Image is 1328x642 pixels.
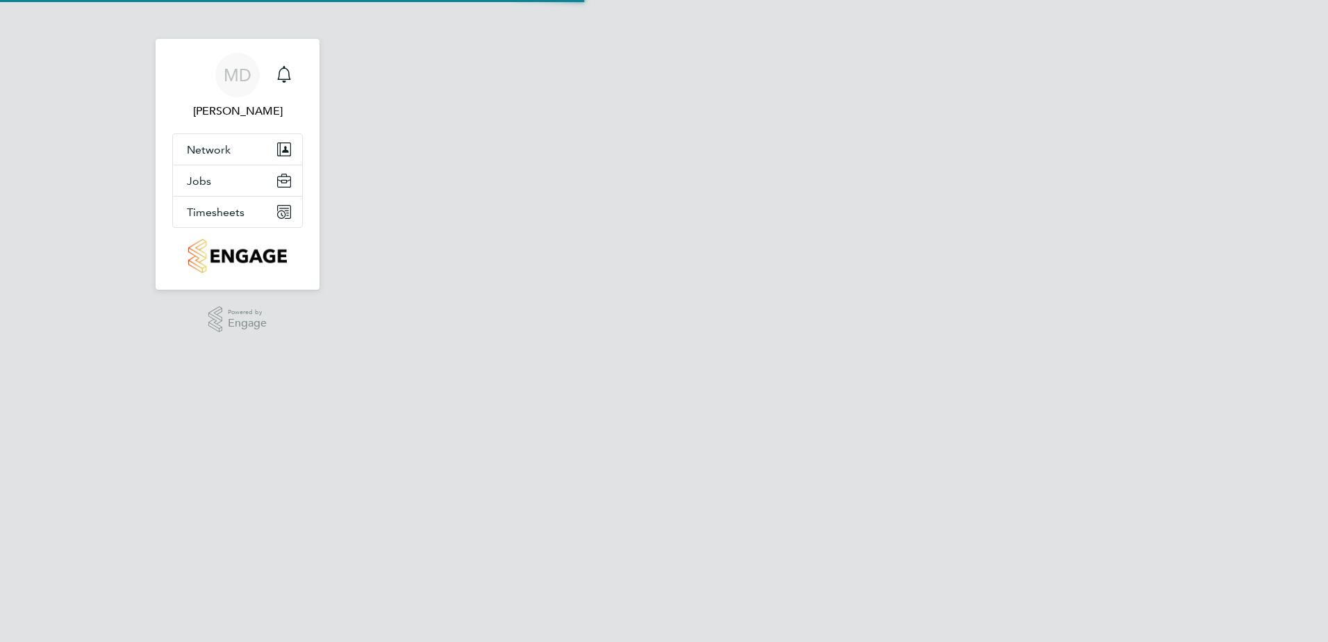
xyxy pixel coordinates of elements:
[173,165,302,196] button: Jobs
[188,239,286,273] img: countryside-properties-logo-retina.png
[156,39,319,290] nav: Main navigation
[172,239,303,273] a: Go to home page
[224,66,251,84] span: MD
[173,197,302,227] button: Timesheets
[173,134,302,165] button: Network
[172,103,303,120] span: Mark Doyle
[187,174,211,188] span: Jobs
[172,53,303,120] a: MD[PERSON_NAME]
[208,306,267,333] a: Powered byEngage
[187,143,231,156] span: Network
[228,318,267,329] span: Engage
[228,306,267,318] span: Powered by
[187,206,244,219] span: Timesheets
